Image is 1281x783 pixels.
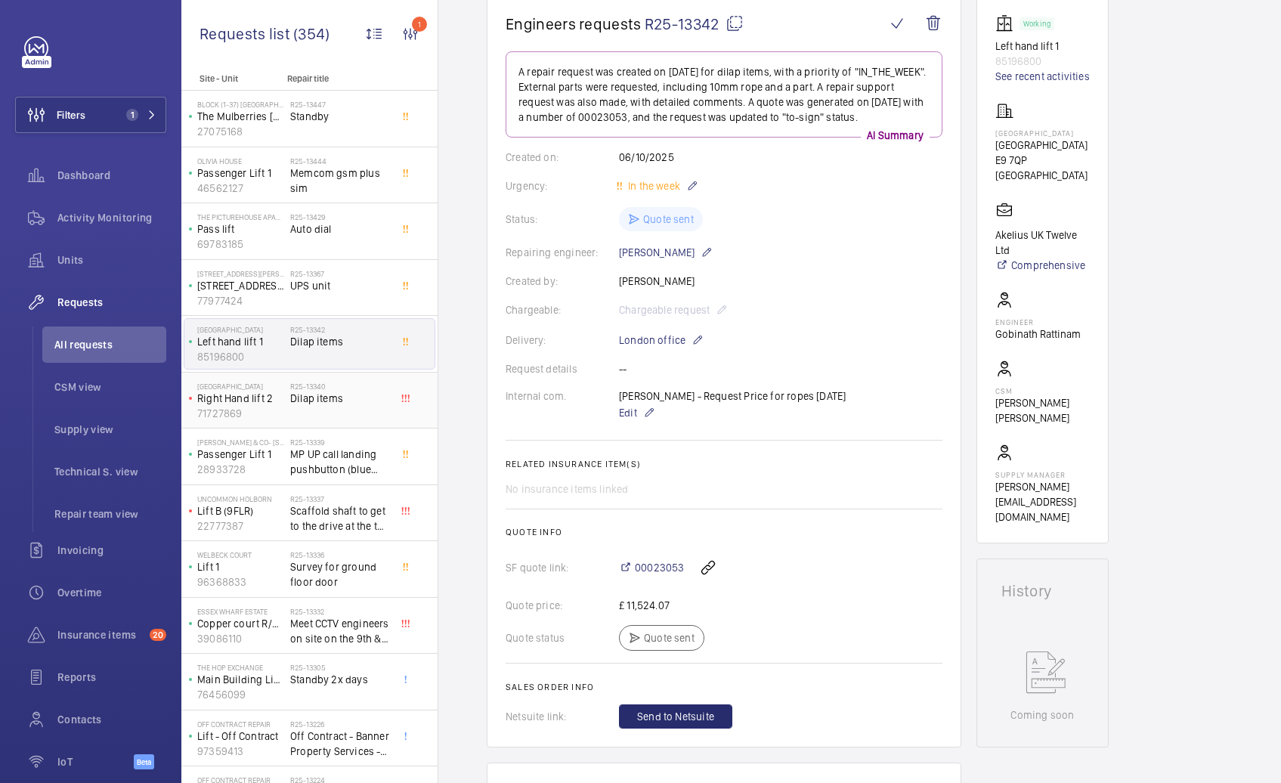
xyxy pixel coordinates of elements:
span: 20 [150,629,166,641]
span: Filters [57,107,85,122]
button: Send to Netsuite [619,704,732,729]
span: Dilap items [290,334,390,349]
h1: History [1001,583,1084,599]
p: Essex Wharf Estate [197,607,284,616]
p: [PERSON_NAME] & Co- [STREET_ADDRESS] [197,438,284,447]
span: MP UP call landing pushbutton (blue light) 2APNNRE1SA2 [290,447,390,477]
h2: R25-13332 [290,607,390,616]
p: Main Building Lift (4FLR) [197,672,284,687]
p: Uncommon Holborn [197,494,284,503]
p: The Mulberries [GEOGRAPHIC_DATA] [197,109,284,124]
p: Supply manager [995,470,1090,479]
h2: R25-13337 [290,494,390,503]
p: [PERSON_NAME][EMAIL_ADDRESS][DOMAIN_NAME] [995,479,1090,525]
span: Technical S. view [54,464,166,479]
p: Lift B (9FLR) [197,503,284,518]
p: [GEOGRAPHIC_DATA] [197,382,284,391]
span: Send to Netsuite [637,709,714,724]
span: Overtime [57,585,166,600]
p: London office [619,331,704,349]
span: Standby 2x days [290,672,390,687]
span: Dashboard [57,168,166,183]
span: Standby [290,109,390,124]
p: 97359413 [197,744,284,759]
span: Off Contract - Banner Property Services - Various Sites - 4 way Autodialler and [PERSON_NAME] - a... [290,729,390,759]
span: UPS unit [290,278,390,293]
span: All requests [54,337,166,352]
p: Passenger Lift 1 [197,166,284,181]
span: Engineers requests [506,14,642,33]
h2: R25-13429 [290,212,390,221]
p: 96368833 [197,574,284,590]
p: Site - Unit [181,73,281,84]
p: 77977424 [197,293,284,308]
p: 27075168 [197,124,284,139]
p: Akelius UK Twelve Ltd [995,227,1090,258]
h2: Sales order info [506,682,942,692]
p: 71727869 [197,406,284,421]
p: The Hop Exchange [197,663,284,672]
p: Passenger Lift 1 [197,447,284,462]
h2: R25-13444 [290,156,390,166]
span: Insurance items [57,627,144,642]
span: Contacts [57,712,166,727]
span: Meet CCTV engineers on site on the 9th & 10th [290,616,390,646]
p: [GEOGRAPHIC_DATA] [995,138,1090,153]
h2: R25-13342 [290,325,390,334]
p: 69783185 [197,237,284,252]
span: Supply view [54,422,166,437]
button: Filters1 [15,97,166,133]
h2: R25-13226 [290,720,390,729]
p: E9 7QP [GEOGRAPHIC_DATA] [995,153,1090,183]
a: See recent activities [995,69,1090,84]
span: Survey for ground floor door [290,559,390,590]
p: Welbeck Court [197,550,284,559]
span: Invoicing [57,543,166,558]
p: Off Contract Repair [197,720,284,729]
span: Repair team view [54,506,166,521]
span: CSM view [54,379,166,395]
p: Lift 1 [197,559,284,574]
p: 76456099 [197,687,284,702]
p: Left hand lift 1 [995,39,1090,54]
p: Olivia House [197,156,284,166]
p: The Picturehouse Apartments [197,212,284,221]
p: [PERSON_NAME] [619,243,713,262]
p: [STREET_ADDRESS][PERSON_NAME] [197,269,284,278]
p: Gobinath Rattinam [995,327,1081,342]
span: Activity Monitoring [57,210,166,225]
span: 1 [126,109,138,121]
a: 00023053 [619,560,684,575]
span: Requests list [200,24,293,43]
p: Lift - Off Contract [197,729,284,744]
h2: Quote info [506,527,942,537]
span: Reports [57,670,166,685]
p: Pass lift [197,221,284,237]
span: 00023053 [635,560,684,575]
img: elevator.svg [995,14,1020,32]
span: IoT [57,754,134,769]
h2: R25-13447 [290,100,390,109]
p: AI Summary [861,128,930,143]
p: Coming soon [1010,707,1074,723]
p: 85196800 [995,54,1090,69]
p: Block (1-37) [GEOGRAPHIC_DATA] [197,100,284,109]
p: Left hand lift 1 [197,334,284,349]
p: [GEOGRAPHIC_DATA] [197,325,284,334]
a: Comprehensive [995,258,1090,273]
span: Auto dial [290,221,390,237]
span: Edit [619,405,637,420]
p: Repair title [287,73,387,84]
span: Units [57,252,166,268]
p: 28933728 [197,462,284,477]
h2: Related insurance item(s) [506,459,942,469]
p: 85196800 [197,349,284,364]
h2: R25-13367 [290,269,390,278]
h2: R25-13305 [290,663,390,672]
span: Requests [57,295,166,310]
h2: R25-13339 [290,438,390,447]
span: In the week [625,180,680,192]
p: Right Hand lift 2 [197,391,284,406]
p: Engineer [995,317,1081,327]
p: A repair request was created on [DATE] for dilap items, with a priority of "IN_THE_WEEK". Externa... [518,64,930,125]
